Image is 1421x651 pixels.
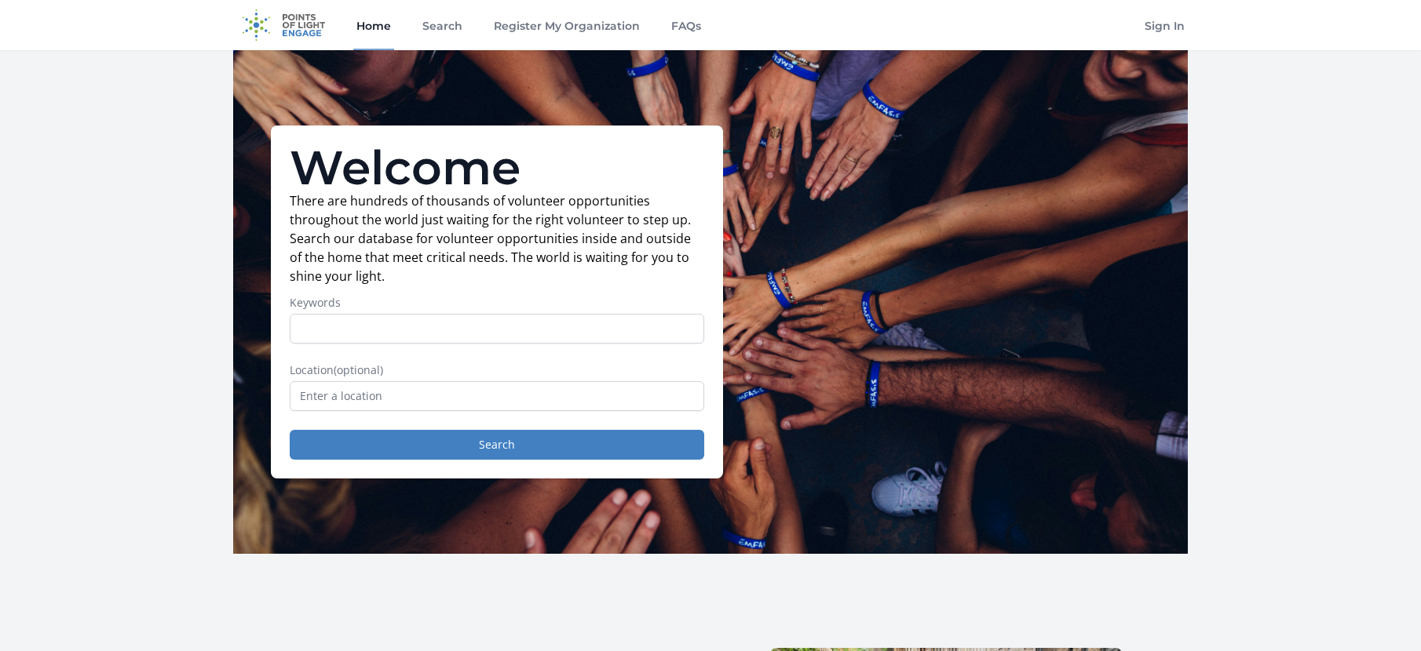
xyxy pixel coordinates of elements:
[290,191,704,285] p: There are hundreds of thousands of volunteer opportunities throughout the world just waiting for ...
[290,362,704,378] label: Location
[290,381,704,411] input: Enter a location
[334,362,383,377] span: (optional)
[290,295,704,311] label: Keywords
[290,144,704,191] h1: Welcome
[290,430,704,460] button: Search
